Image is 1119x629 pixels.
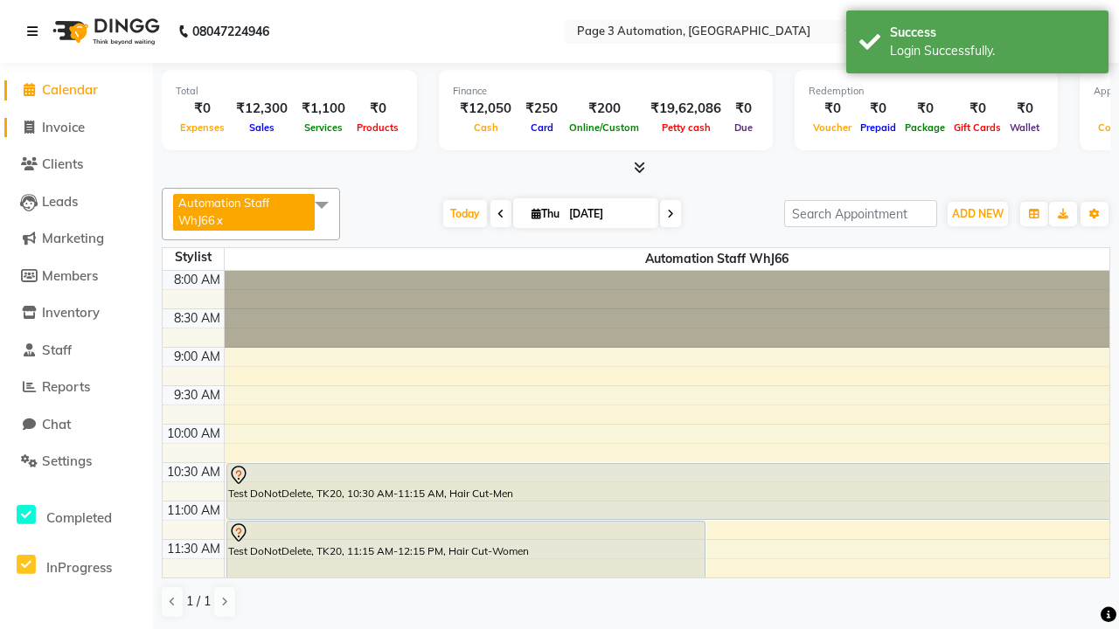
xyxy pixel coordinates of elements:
span: Due [730,121,757,134]
span: Members [42,267,98,284]
span: Online/Custom [565,121,643,134]
span: Leads [42,193,78,210]
span: Calendar [42,81,98,98]
span: Products [352,121,403,134]
span: Sales [245,121,279,134]
div: 10:00 AM [163,425,224,443]
span: Invoice [42,119,85,135]
span: Prepaid [856,121,900,134]
b: 08047224946 [192,7,269,56]
div: Total [176,84,403,99]
div: ₹0 [352,99,403,119]
div: ₹12,300 [229,99,295,119]
div: 11:30 AM [163,540,224,558]
div: ₹0 [176,99,229,119]
a: Inventory [4,303,149,323]
span: Voucher [809,121,856,134]
span: Settings [42,453,92,469]
span: Marketing [42,230,104,246]
a: Invoice [4,118,149,138]
div: ₹19,62,086 [643,99,728,119]
div: Test DoNotDelete, TK20, 11:15 AM-12:15 PM, Hair Cut-Women [227,522,705,596]
div: ₹200 [565,99,643,119]
div: 11:00 AM [163,501,224,520]
a: Calendar [4,80,149,100]
span: Chat [42,416,71,432]
span: Inventory [42,304,100,321]
a: x [215,213,223,227]
span: Thu [527,207,564,220]
span: 1 / 1 [186,592,211,611]
span: Card [526,121,558,134]
span: Services [300,121,347,134]
div: ₹12,050 [453,99,518,119]
span: Reports [42,378,90,395]
a: Reports [4,377,149,397]
a: Marketing [4,229,149,249]
div: 9:00 AM [170,348,224,366]
span: Automation Staff WhJ66 [178,196,269,227]
input: 2025-10-02 [564,201,651,227]
div: 9:30 AM [170,386,224,404]
span: Staff [42,342,72,358]
span: Package [900,121,949,134]
div: 8:00 AM [170,271,224,289]
div: Login Successfully. [890,42,1095,60]
div: ₹0 [809,99,856,119]
a: Staff [4,341,149,361]
a: Members [4,266,149,287]
div: ₹0 [856,99,900,119]
a: Chat [4,415,149,435]
div: 8:30 AM [170,309,224,328]
div: ₹0 [1005,99,1044,119]
button: ADD NEW [948,202,1008,226]
span: Gift Cards [949,121,1005,134]
div: Redemption [809,84,1044,99]
span: Wallet [1005,121,1044,134]
span: ADD NEW [952,207,1004,220]
a: Leads [4,192,149,212]
a: Clients [4,155,149,175]
div: ₹1,100 [295,99,352,119]
div: Finance [453,84,759,99]
div: Stylist [163,248,224,266]
div: ₹0 [728,99,759,119]
input: Search Appointment [784,200,937,227]
div: ₹0 [949,99,1005,119]
span: InProgress [46,559,112,576]
span: Cash [469,121,503,134]
span: Petty cash [657,121,715,134]
div: Success [890,24,1095,42]
span: Completed [46,509,112,526]
div: ₹250 [518,99,565,119]
span: Today [443,200,487,227]
span: Clients [42,156,83,172]
div: ₹0 [900,99,949,119]
img: logo [45,7,164,56]
div: 10:30 AM [163,463,224,481]
a: Settings [4,452,149,472]
span: Expenses [176,121,229,134]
